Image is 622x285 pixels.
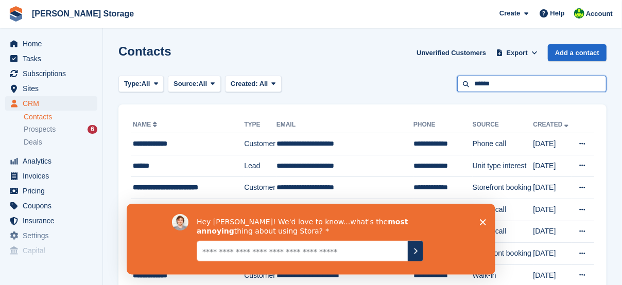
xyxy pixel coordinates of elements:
[5,66,97,81] a: menu
[231,80,258,87] span: Created:
[574,8,584,19] img: Claire Wilson
[550,8,565,19] span: Help
[5,169,97,183] a: menu
[24,124,56,134] span: Prospects
[473,199,533,221] td: Phone call
[473,221,533,243] td: Phone call
[533,133,572,155] td: [DATE]
[5,213,97,228] a: menu
[199,79,208,89] span: All
[23,169,84,183] span: Invoices
[473,243,533,265] td: Storefront booking
[24,124,97,135] a: Prospects 6
[23,228,84,243] span: Settings
[24,137,97,148] a: Deals
[23,243,84,258] span: Capital
[244,155,276,177] td: Lead
[23,213,84,228] span: Insurance
[499,8,520,19] span: Create
[5,228,97,243] a: menu
[473,177,533,199] td: Storefront booking
[244,133,276,155] td: Customer
[5,184,97,198] a: menu
[5,243,97,258] a: menu
[244,117,276,133] th: Type
[533,121,571,128] a: Created
[494,44,540,61] button: Export
[23,96,84,111] span: CRM
[507,48,528,58] span: Export
[124,79,142,89] span: Type:
[8,6,24,22] img: stora-icon-8386f47178a22dfd0bd8f6a31ec36ba5ce8667c1dd55bd0f319d3a0aa187defe.svg
[473,155,533,177] td: Unit type interest
[277,117,413,133] th: Email
[244,199,276,221] td: Customer
[23,37,84,51] span: Home
[5,199,97,213] a: menu
[413,117,473,133] th: Phone
[5,81,97,96] a: menu
[88,125,97,134] div: 6
[5,96,97,111] a: menu
[473,133,533,155] td: Phone call
[412,44,490,61] a: Unverified Customers
[174,79,198,89] span: Source:
[24,112,97,122] a: Contacts
[586,9,613,19] span: Account
[473,117,533,133] th: Source
[5,37,97,51] a: menu
[133,121,159,128] a: Name
[23,81,84,96] span: Sites
[142,79,150,89] span: All
[23,66,84,81] span: Subscriptions
[533,199,572,221] td: [DATE]
[244,177,276,199] td: Customer
[533,177,572,199] td: [DATE]
[23,199,84,213] span: Coupons
[23,184,84,198] span: Pricing
[118,44,171,58] h1: Contacts
[260,80,268,87] span: All
[533,243,572,265] td: [DATE]
[5,154,97,168] a: menu
[23,154,84,168] span: Analytics
[5,51,97,66] a: menu
[548,44,607,61] a: Add a contact
[28,5,138,22] a: [PERSON_NAME] Storage
[23,51,84,66] span: Tasks
[533,221,572,243] td: [DATE]
[225,76,282,93] button: Created: All
[127,204,495,275] iframe: Survey by David from Stora
[168,76,221,93] button: Source: All
[118,76,164,93] button: Type: All
[24,137,42,147] span: Deals
[533,155,572,177] td: [DATE]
